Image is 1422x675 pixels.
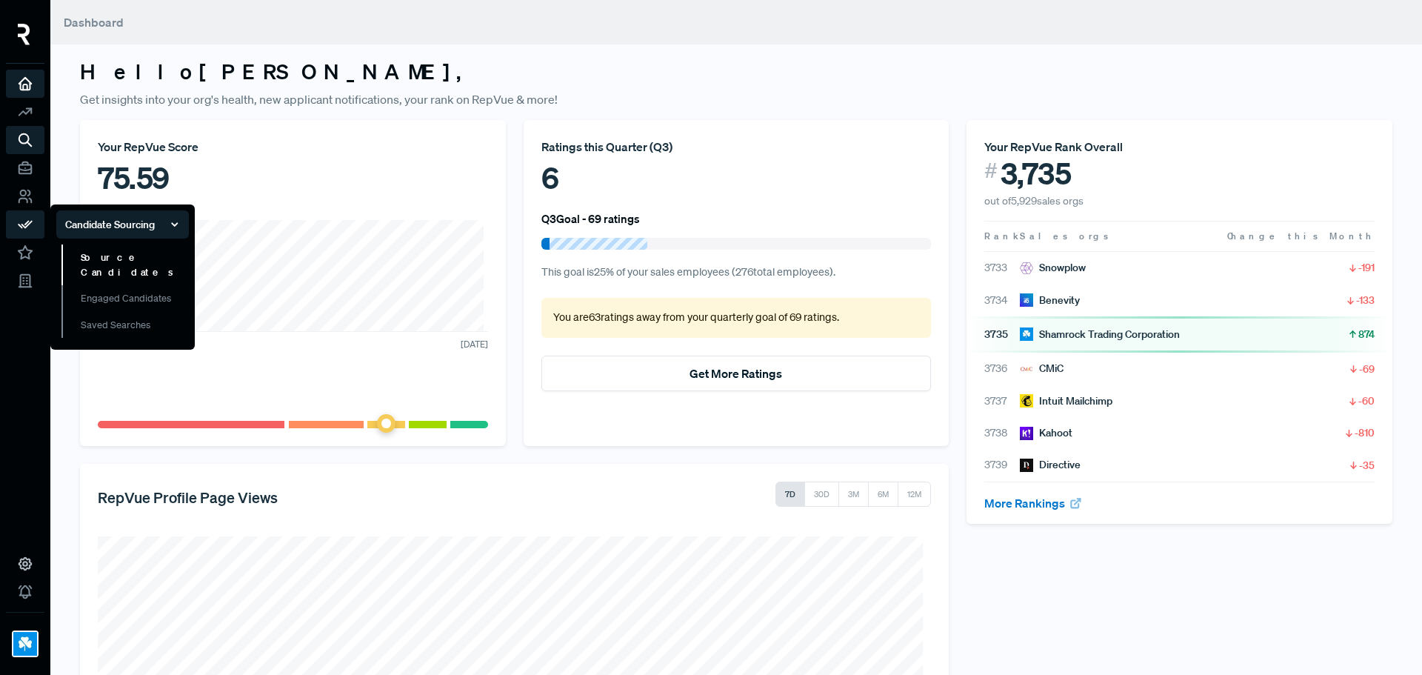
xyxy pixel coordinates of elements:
[64,15,124,30] span: Dashboard
[461,338,488,351] span: [DATE]
[1020,393,1112,409] div: Intuit Mailchimp
[13,632,37,656] img: Shamrock Trading Corporation
[984,230,1020,243] span: Rank
[1020,425,1072,441] div: Kahoot
[541,356,932,391] button: Get More Ratings
[838,482,869,507] button: 3M
[541,212,640,225] h6: Q3 Goal - 69 ratings
[984,425,1020,441] span: 3738
[1020,260,1086,276] div: Snowplow
[1020,427,1033,440] img: Kahoot
[984,393,1020,409] span: 3737
[1020,293,1080,308] div: Benevity
[61,312,189,339] a: Saved Searches
[80,90,1392,108] p: Get insights into your org's health, new applicant notifications, your rank on RepVue & more!
[1020,361,1064,376] div: CMiC
[984,139,1123,154] span: Your RepVue Rank Overall
[984,457,1020,473] span: 3739
[1358,393,1375,408] span: -60
[984,361,1020,376] span: 3736
[18,24,30,45] img: RepVue
[1020,394,1033,408] img: Intuit Mailchimp
[1020,262,1033,275] img: Snowplow
[1020,457,1081,473] div: Directive
[1227,230,1375,242] span: Change this Month
[1359,458,1375,473] span: -35
[984,327,1020,342] span: 3735
[898,482,931,507] button: 12M
[61,285,189,312] a: Engaged Candidates
[984,194,1084,207] span: out of 5,929 sales orgs
[868,482,898,507] button: 6M
[98,138,488,156] div: Your RepVue Score
[1355,425,1375,440] span: -810
[804,482,839,507] button: 30D
[1359,362,1375,376] span: -69
[1358,260,1375,275] span: -191
[775,482,805,507] button: 7D
[984,156,998,186] span: #
[553,310,920,326] p: You are 63 ratings away from your quarterly goal of 69 ratings .
[98,488,278,506] h5: RepVue Profile Page Views
[61,245,189,285] a: Source Candidates
[1020,327,1180,342] div: Shamrock Trading Corporation
[1356,293,1375,307] span: -133
[984,293,1020,308] span: 3734
[984,260,1020,276] span: 3733
[65,217,155,233] span: Candidate Sourcing
[1020,327,1033,341] img: Shamrock Trading Corporation
[1358,327,1375,342] span: 874
[1020,362,1033,376] img: CMiC
[80,59,1392,84] h3: Hello [PERSON_NAME] ,
[541,138,932,156] div: Ratings this Quarter ( Q3 )
[1020,293,1033,307] img: Benevity
[1001,156,1072,191] span: 3,735
[1020,459,1033,472] img: Directive
[541,156,932,200] div: 6
[984,496,1082,511] a: More Rankings
[98,156,488,200] div: 75.59
[1020,230,1111,242] span: Sales orgs
[541,265,932,281] p: This goal is 25 % of your sales employees ( 276 total employees).
[6,612,44,663] a: Shamrock Trading Corporation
